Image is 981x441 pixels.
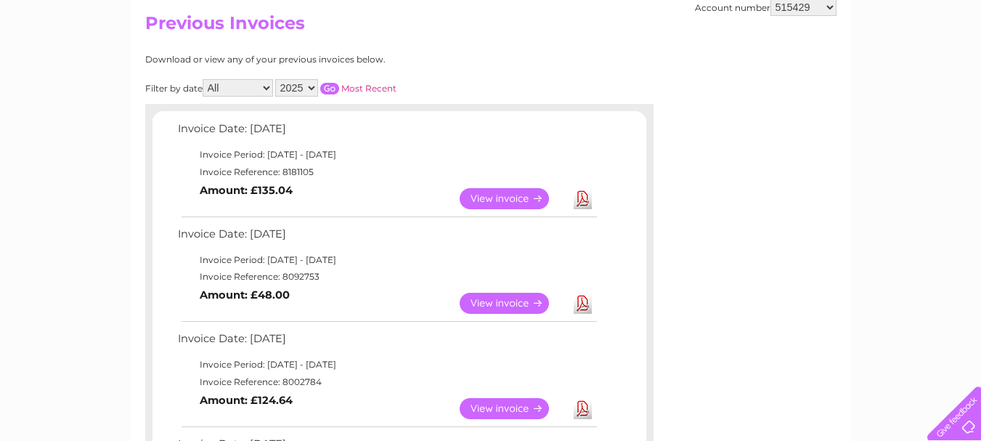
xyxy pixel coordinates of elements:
[174,356,599,373] td: Invoice Period: [DATE] - [DATE]
[574,293,592,314] a: Download
[174,119,599,146] td: Invoice Date: [DATE]
[574,188,592,209] a: Download
[933,62,967,73] a: Log out
[725,62,753,73] a: Water
[707,7,807,25] a: 0333 014 3131
[148,8,834,70] div: Clear Business is a trading name of Verastar Limited (registered in [GEOGRAPHIC_DATA] No. 3667643...
[174,163,599,181] td: Invoice Reference: 8181105
[174,224,599,251] td: Invoice Date: [DATE]
[762,62,794,73] a: Energy
[884,62,920,73] a: Contact
[174,329,599,356] td: Invoice Date: [DATE]
[34,38,108,82] img: logo.png
[460,398,566,419] a: View
[200,184,293,197] b: Amount: £135.04
[174,268,599,286] td: Invoice Reference: 8092753
[460,293,566,314] a: View
[341,83,396,94] a: Most Recent
[200,394,293,407] b: Amount: £124.64
[174,146,599,163] td: Invoice Period: [DATE] - [DATE]
[174,373,599,391] td: Invoice Reference: 8002784
[145,54,526,65] div: Download or view any of your previous invoices below.
[460,188,566,209] a: View
[145,13,837,41] h2: Previous Invoices
[574,398,592,419] a: Download
[802,62,846,73] a: Telecoms
[200,288,290,302] b: Amount: £48.00
[855,62,876,73] a: Blog
[145,79,526,97] div: Filter by date
[174,251,599,269] td: Invoice Period: [DATE] - [DATE]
